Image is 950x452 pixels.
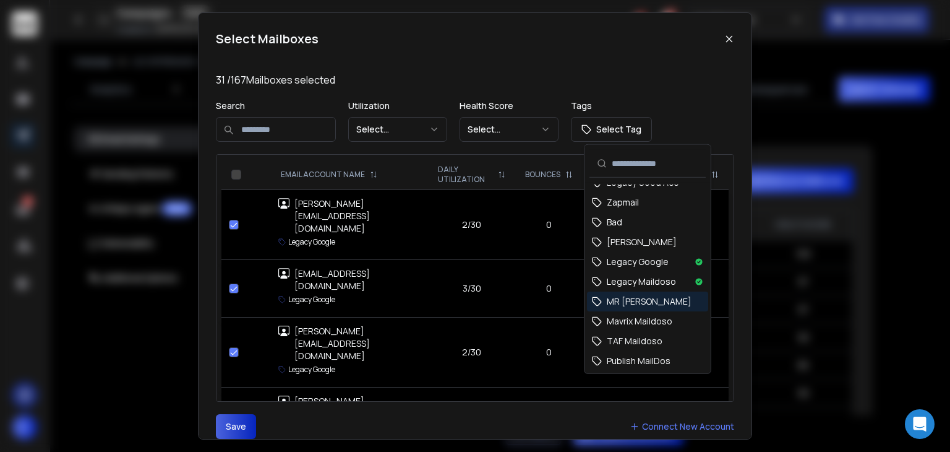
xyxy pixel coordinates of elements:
button: Select... [460,117,558,142]
span: Zapmail [607,196,639,209]
span: TAF Maildoso [607,335,662,347]
span: Publish MailDos [607,355,670,367]
p: Tags [571,100,652,112]
div: Open Intercom Messenger [905,409,935,439]
span: Bad [607,216,622,228]
p: Utilization [348,100,447,112]
h1: Select Mailboxes [216,30,319,48]
span: Legacy Good Acc [607,176,678,189]
p: Health Score [460,100,558,112]
button: Select... [348,117,447,142]
span: Legacy Google [607,256,669,268]
button: Select Tag [571,117,652,142]
span: [PERSON_NAME] [607,236,677,248]
p: 31 / 167 Mailboxes selected [216,72,734,87]
span: Legacy Maildoso [607,276,676,288]
span: MR [PERSON_NAME] [607,295,691,308]
span: Mavrix Maildoso [607,315,672,328]
p: Search [216,100,336,112]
